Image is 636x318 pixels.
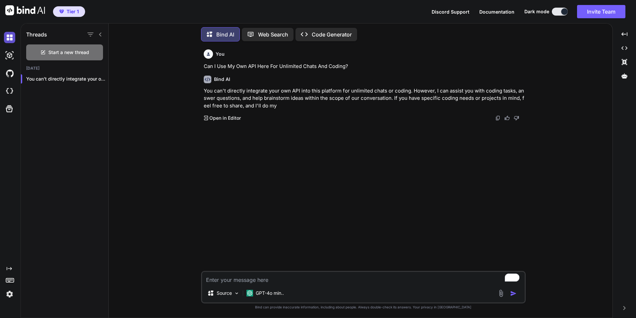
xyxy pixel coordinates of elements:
p: Open in Editor [209,115,241,121]
textarea: To enrich screen reader interactions, please activate Accessibility in Grammarly extension settings [202,272,525,284]
h1: Threads [26,31,47,38]
p: Web Search [258,31,288,38]
img: dislike [514,115,519,121]
img: logo_orange.svg [11,11,16,16]
img: website_grey.svg [11,17,16,23]
span: Dark mode [524,8,549,15]
button: Discord Support [432,8,469,15]
button: Documentation [479,8,514,15]
div: Domain: [DOMAIN_NAME] [17,17,73,23]
p: You can't directly integrate your own API into this platform for unlimited chats or coding. Howev... [204,87,524,110]
p: Can I Use My Own API Here For Unlimited Chats And Coding? [204,63,524,70]
img: Pick Models [234,290,239,296]
div: v 4.0.25 [19,11,32,16]
h6: Bind AI [214,76,230,83]
span: Start a new thread [48,49,89,56]
img: tab_keywords_by_traffic_grey.svg [66,38,71,44]
p: Bind AI [216,31,234,38]
span: Documentation [479,9,514,15]
div: Keywords by Traffic [73,39,112,43]
p: You can't directly integrate your own API... [26,76,108,82]
img: like [504,115,510,121]
img: icon [510,290,517,297]
h2: [DATE] [21,66,108,71]
button: premiumTier 1 [53,6,85,17]
div: Domain Overview [25,39,59,43]
img: darkAi-studio [4,50,15,61]
p: GPT-4o min.. [256,290,284,296]
p: Source [217,290,232,296]
img: githubDark [4,68,15,79]
img: settings [4,288,15,300]
span: Tier 1 [67,8,79,15]
h6: You [216,51,225,57]
img: copy [495,115,501,121]
img: darkChat [4,32,15,43]
p: Code Generator [312,31,352,38]
img: tab_domain_overview_orange.svg [18,38,23,44]
img: Bind AI [5,5,45,15]
img: attachment [497,289,505,297]
img: GPT-4o mini [246,290,253,296]
button: Invite Team [577,5,625,18]
span: Discord Support [432,9,469,15]
img: cloudideIcon [4,86,15,97]
img: premium [59,10,64,14]
p: Bind can provide inaccurate information, including about people. Always double-check its answers.... [201,305,526,310]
